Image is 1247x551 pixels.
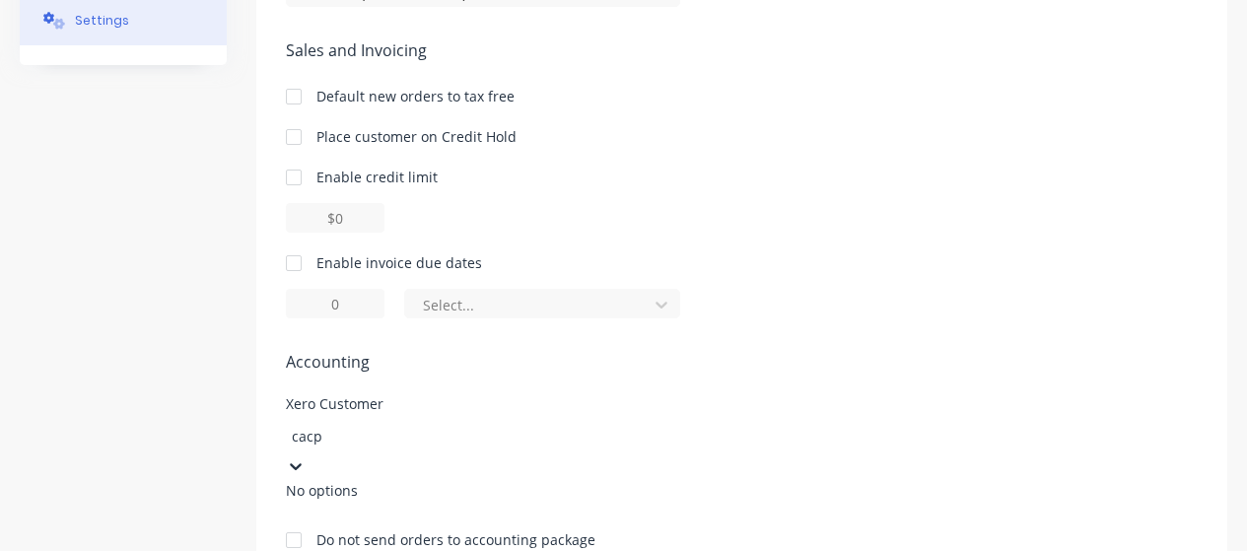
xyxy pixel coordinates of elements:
div: Default new orders to tax free [316,86,515,106]
div: No options [286,480,582,501]
div: Enable invoice due dates [316,252,482,273]
span: Accounting [286,350,1198,374]
div: Place customer on Credit Hold [316,126,517,147]
div: Enable credit limit [316,167,438,187]
div: Xero Customer [286,397,582,411]
span: Sales and Invoicing [286,38,1198,62]
div: Do not send orders to accounting package [316,529,595,550]
div: Select... [423,295,636,315]
input: $0 [286,203,384,233]
input: 0 [286,289,384,318]
div: Settings [75,12,129,30]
